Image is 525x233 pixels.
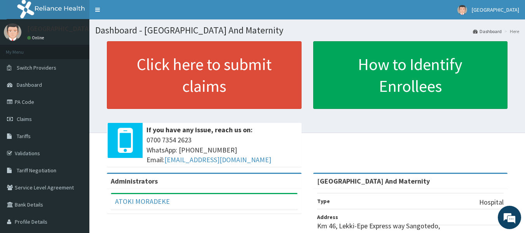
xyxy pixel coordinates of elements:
strong: [GEOGRAPHIC_DATA] And Maternity [317,177,430,186]
li: Here [502,28,519,35]
a: How to Identify Enrollees [313,41,508,109]
span: Claims [17,116,32,123]
a: ATOKI MORADEKE [115,197,170,206]
p: [GEOGRAPHIC_DATA] [27,25,91,32]
p: Hospital [479,197,504,207]
b: Administrators [111,177,158,186]
span: 0700 7354 2623 WhatsApp: [PHONE_NUMBER] Email: [147,135,298,165]
span: Switch Providers [17,64,56,71]
b: Address [317,214,338,221]
img: User Image [4,23,21,41]
a: Click here to submit claims [107,41,302,109]
b: Type [317,198,330,205]
a: Dashboard [473,28,502,35]
a: Online [27,35,46,40]
span: [GEOGRAPHIC_DATA] [472,6,519,13]
span: Dashboard [17,81,42,88]
b: If you have any issue, reach us on: [147,125,253,134]
img: User Image [457,5,467,15]
a: [EMAIL_ADDRESS][DOMAIN_NAME] [164,155,271,164]
span: Tariff Negotiation [17,167,56,174]
span: Tariffs [17,133,31,140]
h1: Dashboard - [GEOGRAPHIC_DATA] And Maternity [95,25,519,35]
